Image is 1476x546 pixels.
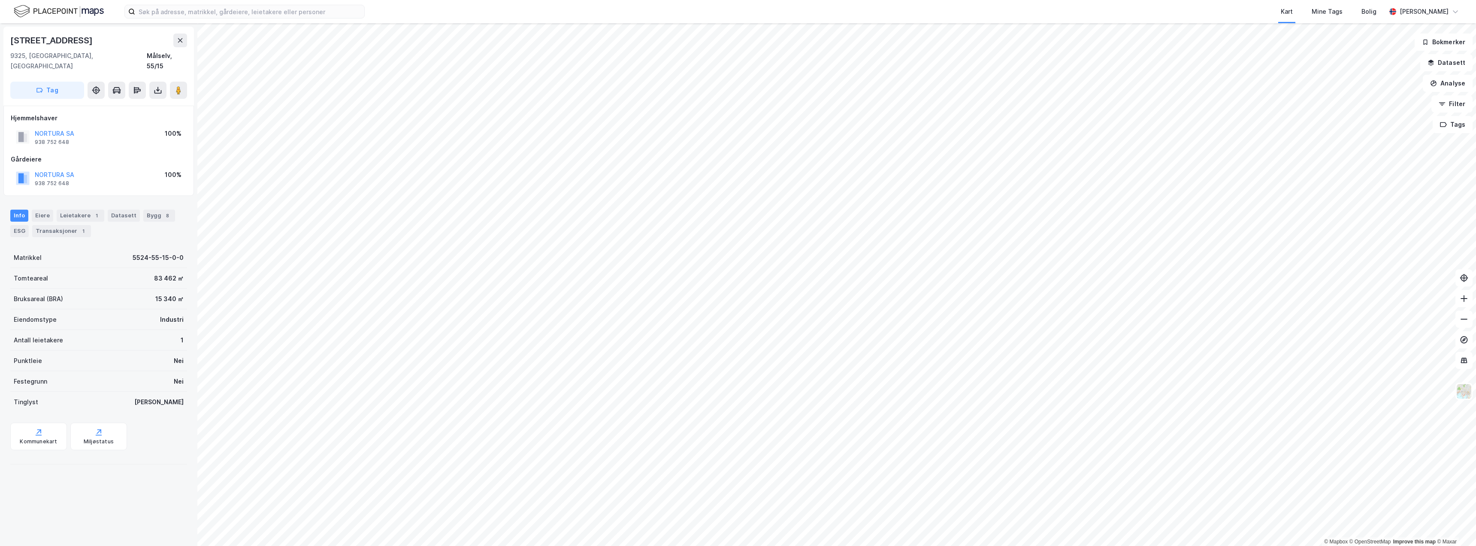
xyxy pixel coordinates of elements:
div: Nei [174,376,184,387]
div: 1 [181,335,184,345]
div: Leietakere [57,210,104,222]
div: Tinglyst [14,397,38,407]
img: logo.f888ab2527a4732fd821a326f86c7f29.svg [14,4,104,19]
div: Nei [174,356,184,366]
div: 100% [165,170,181,180]
div: Målselv, 55/15 [147,51,187,71]
div: 938 752 648 [35,139,69,146]
div: Gårdeiere [11,154,187,165]
img: Z [1456,383,1472,400]
button: Analyse [1423,75,1473,92]
div: Festegrunn [14,376,47,387]
div: [STREET_ADDRESS] [10,34,94,47]
div: Punktleie [14,356,42,366]
a: Mapbox [1324,539,1348,545]
div: 1 [79,227,88,235]
button: Tags [1433,116,1473,133]
a: Improve this map [1393,539,1436,545]
div: Matrikkel [14,253,42,263]
div: Kart [1281,6,1293,17]
div: Tomteareal [14,273,48,284]
div: Datasett [108,210,140,222]
div: Bygg [143,210,175,222]
div: [PERSON_NAME] [1400,6,1449,17]
div: 8 [163,211,172,220]
div: Industri [160,314,184,325]
div: Bolig [1361,6,1376,17]
iframe: Chat Widget [1433,505,1476,546]
div: 938 752 648 [35,180,69,187]
div: 5524-55-15-0-0 [133,253,184,263]
div: 83 462 ㎡ [154,273,184,284]
a: OpenStreetMap [1349,539,1391,545]
div: Info [10,210,28,222]
div: Miljøstatus [84,438,114,445]
input: Søk på adresse, matrikkel, gårdeiere, leietakere eller personer [135,5,364,18]
div: Transaksjoner [32,225,91,237]
div: Bruksareal (BRA) [14,294,63,304]
div: Eiendomstype [14,314,57,325]
div: Antall leietakere [14,335,63,345]
div: 1 [92,211,101,220]
div: 9325, [GEOGRAPHIC_DATA], [GEOGRAPHIC_DATA] [10,51,147,71]
div: Kommunekart [20,438,57,445]
div: ESG [10,225,29,237]
div: Kontrollprogram for chat [1433,505,1476,546]
button: Datasett [1420,54,1473,71]
div: Eiere [32,210,53,222]
button: Tag [10,82,84,99]
button: Filter [1431,95,1473,113]
div: Hjemmelshaver [11,113,187,123]
div: [PERSON_NAME] [134,397,184,407]
div: 100% [165,128,181,139]
button: Bokmerker [1415,34,1473,51]
div: 15 340 ㎡ [155,294,184,304]
div: Mine Tags [1312,6,1343,17]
